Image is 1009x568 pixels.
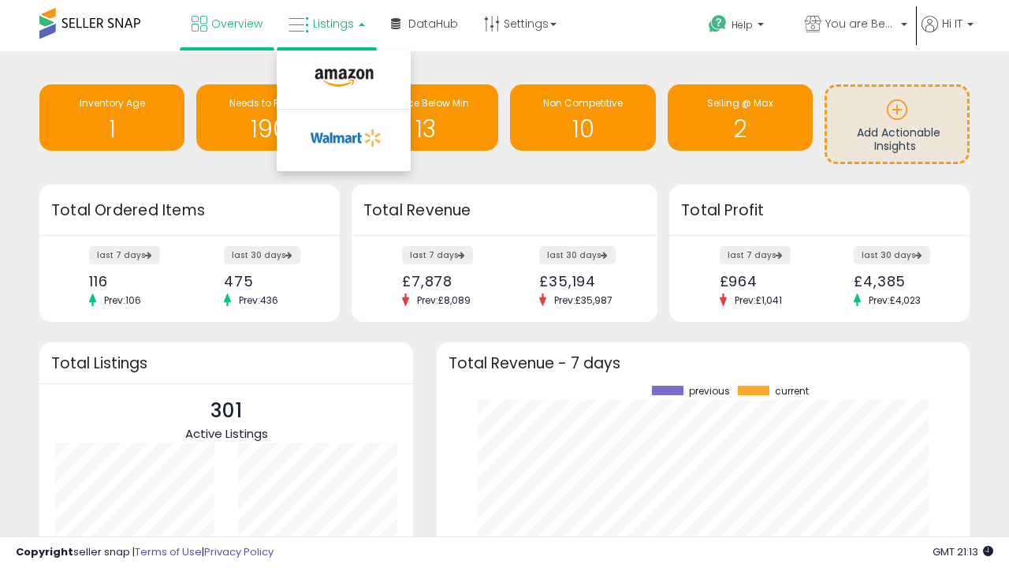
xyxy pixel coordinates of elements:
span: previous [689,386,730,397]
a: Needs to Reprice 190 [196,84,341,151]
h3: Total Ordered Items [51,200,328,222]
span: 2025-10-7 21:13 GMT [933,544,993,559]
h1: 13 [361,116,490,142]
div: seller snap | | [16,545,274,560]
a: Add Actionable Insights [827,87,967,162]
span: Add Actionable Insights [857,125,940,155]
span: Prev: £1,041 [727,293,790,307]
div: £7,878 [402,273,493,290]
label: last 7 days [720,246,791,264]
div: 116 [89,273,177,290]
a: Non Competitive 10 [510,84,655,151]
a: Inventory Age 1 [39,84,184,151]
div: £35,194 [539,273,630,290]
span: BB Price Below Min [382,96,469,110]
label: last 30 days [539,246,616,264]
h1: 190 [204,116,333,142]
span: Prev: £8,089 [409,293,478,307]
a: BB Price Below Min 13 [353,84,498,151]
label: last 7 days [89,246,160,264]
h1: 1 [47,116,177,142]
h3: Total Listings [51,357,401,369]
a: Privacy Policy [204,544,274,559]
span: Selling @ Max [707,96,773,110]
span: Prev: £35,987 [546,293,620,307]
span: Help [732,18,753,32]
a: Selling @ Max 2 [668,84,813,151]
a: Hi IT [922,16,974,51]
a: Terms of Use [135,544,202,559]
h1: 10 [518,116,647,142]
span: DataHub [408,16,458,32]
h3: Total Revenue [363,200,646,222]
i: Get Help [708,14,728,34]
span: You are Beautiful ([GEOGRAPHIC_DATA]) [825,16,896,32]
div: £4,385 [854,273,942,290]
p: 301 [185,396,268,426]
h1: 2 [676,116,805,142]
div: 475 [224,273,312,290]
label: last 30 days [854,246,930,264]
a: Help [696,2,791,51]
span: Non Competitive [543,96,623,110]
span: Prev: £4,023 [861,293,929,307]
span: Needs to Reprice [229,96,309,110]
span: Prev: 436 [231,293,286,307]
strong: Copyright [16,544,73,559]
span: Listings [313,16,354,32]
label: last 30 days [224,246,300,264]
span: Active Listings [185,425,268,442]
span: Prev: 106 [96,293,149,307]
span: Overview [211,16,262,32]
h3: Total Revenue - 7 days [449,357,958,369]
h3: Total Profit [681,200,958,222]
div: £964 [720,273,808,290]
span: Hi IT [942,16,962,32]
label: last 7 days [402,246,473,264]
span: Inventory Age [80,96,145,110]
span: current [775,386,809,397]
